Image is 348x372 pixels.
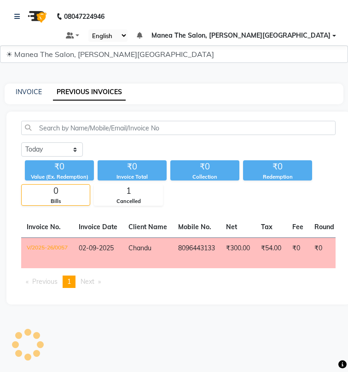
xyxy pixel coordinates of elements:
[170,160,239,173] div: ₹0
[79,244,114,252] span: 02-09-2025
[243,160,312,173] div: ₹0
[64,4,104,29] b: 08047224946
[128,244,151,252] span: Chandu
[21,276,336,288] nav: Pagination
[22,185,90,197] div: 0
[32,277,58,286] span: Previous
[23,4,49,29] img: logo
[25,173,94,181] div: Value (Ex. Redemption)
[226,223,237,231] span: Net
[287,237,309,268] td: ₹0
[314,223,346,231] span: Round Off
[67,277,71,286] span: 1
[21,121,336,135] input: Search by Name/Mobile/Email/Invoice No
[27,223,61,231] span: Invoice No.
[98,173,167,181] div: Invoice Total
[178,223,211,231] span: Mobile No.
[21,237,73,268] td: V/2025-26/0057
[79,223,117,231] span: Invoice Date
[128,223,167,231] span: Client Name
[220,237,255,268] td: ₹300.00
[170,173,239,181] div: Collection
[243,173,312,181] div: Redemption
[81,277,94,286] span: Next
[94,197,162,205] div: Cancelled
[173,237,220,268] td: 8096443133
[25,160,94,173] div: ₹0
[98,160,167,173] div: ₹0
[94,185,162,197] div: 1
[255,237,287,268] td: ₹54.00
[292,223,303,231] span: Fee
[53,84,126,101] a: PREVIOUS INVOICES
[261,223,273,231] span: Tax
[22,197,90,205] div: Bills
[16,88,42,96] a: INVOICE
[151,31,331,40] span: Manea The Salon, [PERSON_NAME][GEOGRAPHIC_DATA]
